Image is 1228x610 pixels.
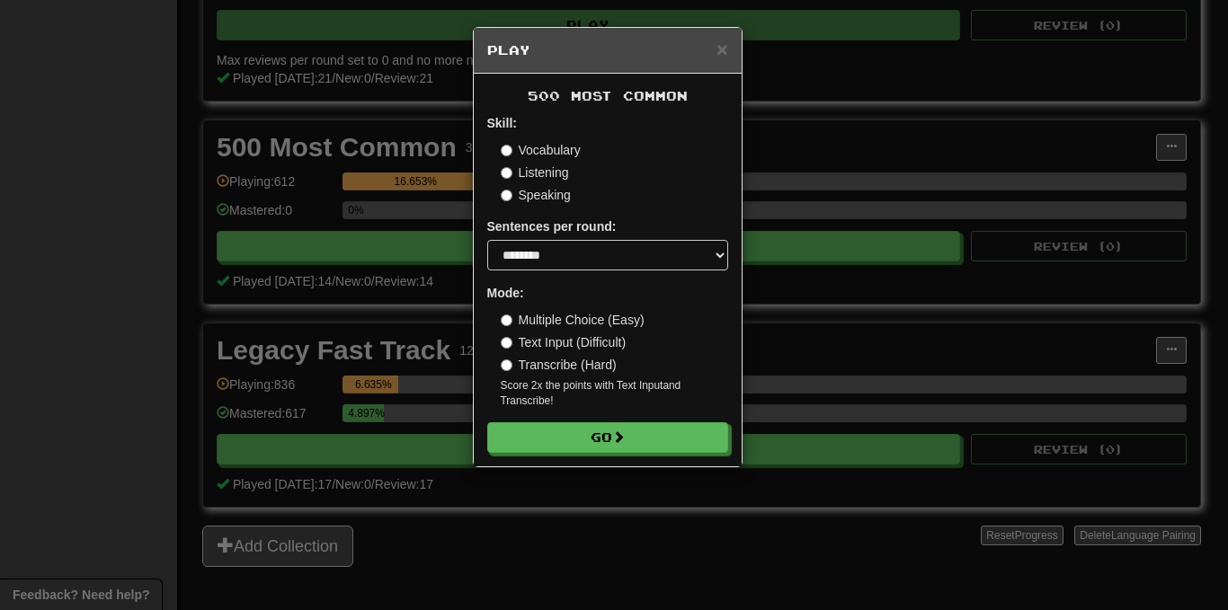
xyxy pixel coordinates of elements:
[501,141,581,159] label: Vocabulary
[501,167,512,179] input: Listening
[501,337,512,349] input: Text Input (Difficult)
[501,314,512,326] input: Multiple Choice (Easy)
[528,88,688,103] span: 500 Most Common
[487,116,517,130] strong: Skill:
[501,145,512,156] input: Vocabulary
[487,41,728,59] h5: Play
[487,422,728,453] button: Go
[501,378,728,409] small: Score 2x the points with Text Input and Transcribe !
[501,333,627,351] label: Text Input (Difficult)
[501,186,571,204] label: Speaking
[716,39,727,59] span: ×
[487,286,524,300] strong: Mode:
[501,311,645,329] label: Multiple Choice (Easy)
[501,164,569,181] label: Listening
[501,356,617,374] label: Transcribe (Hard)
[501,190,512,201] input: Speaking
[487,217,617,235] label: Sentences per round:
[501,359,512,371] input: Transcribe (Hard)
[716,40,727,58] button: Close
